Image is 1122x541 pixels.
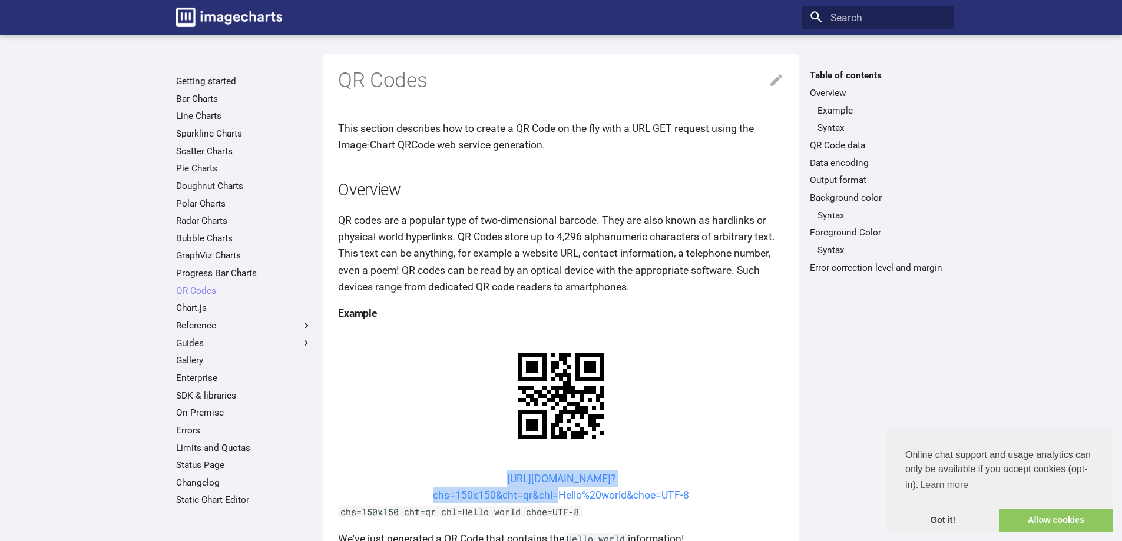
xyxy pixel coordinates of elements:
a: [URL][DOMAIN_NAME]?chs=150x150&cht=qr&chl=Hello%20world&choe=UTF-8 [433,473,689,501]
a: QR Codes [176,285,312,297]
span: Online chat support and usage analytics can only be available if you accept cookies (opt-in). [905,448,1094,494]
a: Syntax [817,244,946,256]
a: On Premise [176,407,312,419]
a: Polar Charts [176,198,312,210]
h1: QR Codes [338,67,784,94]
img: logo [176,8,282,27]
a: Bubble Charts [176,233,312,244]
a: Syntax [817,210,946,221]
h4: Example [338,305,784,321]
a: Example [817,105,946,117]
a: Chart.js [176,302,312,314]
a: Radar Charts [176,215,312,227]
label: Reference [176,320,312,331]
a: Bar Charts [176,93,312,105]
a: Foreground Color [810,227,946,238]
a: Error correction level and margin [810,262,946,274]
a: Doughnut Charts [176,180,312,192]
a: Image-Charts documentation [171,2,287,32]
a: GraphViz Charts [176,250,312,261]
a: Background color [810,192,946,204]
a: Scatter Charts [176,145,312,157]
nav: Background color [810,210,946,221]
a: Data encoding [810,157,946,169]
nav: Overview [810,105,946,134]
h2: Overview [338,179,784,202]
a: Limits and Quotas [176,442,312,454]
p: This section describes how to create a QR Code on the fly with a URL GET request using the Image-... [338,120,784,153]
nav: Table of contents [802,69,954,273]
a: Line Charts [176,110,312,122]
a: allow cookies [999,509,1113,532]
p: QR codes are a popular type of two-dimensional barcode. They are also known as hardlinks or physi... [338,212,784,295]
input: Search [802,6,954,29]
a: Progress Bar Charts [176,267,312,279]
a: Syntax [817,122,946,134]
a: Output format [810,174,946,186]
a: Sparkline Charts [176,128,312,140]
a: QR Code data [810,140,946,151]
a: Status Page [176,459,312,471]
a: Changelog [176,477,312,489]
img: chart [497,332,625,460]
code: chs=150x150 cht=qr chl=Hello world choe=UTF-8 [338,506,582,517]
a: learn more about cookies [918,476,970,494]
a: Getting started [176,75,312,87]
a: Errors [176,424,312,436]
a: SDK & libraries [176,390,312,401]
a: Overview [810,87,946,99]
label: Guides [176,337,312,349]
label: Table of contents [802,69,954,81]
a: Static Chart Editor [176,494,312,506]
a: Enterprise [176,372,312,384]
nav: Foreground Color [810,244,946,256]
a: dismiss cookie message [886,509,999,532]
div: cookieconsent [886,429,1113,532]
a: Pie Charts [176,162,312,174]
a: Gallery [176,354,312,366]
